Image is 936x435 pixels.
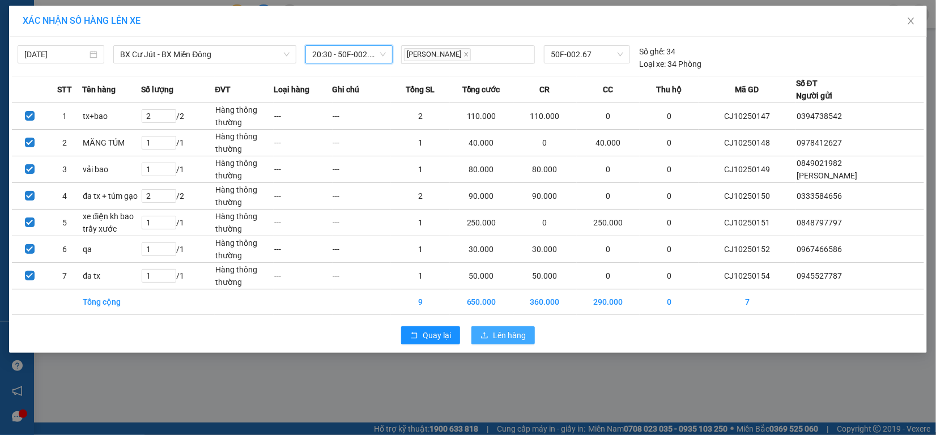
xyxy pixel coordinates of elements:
[82,156,141,183] td: vải bao
[215,236,274,263] td: Hàng thông thường
[640,156,699,183] td: 0
[639,58,666,70] span: Loại xe:
[333,210,392,236] td: ---
[333,263,392,289] td: ---
[57,83,72,96] span: STT
[47,210,82,236] td: 5
[640,130,699,156] td: 0
[274,103,333,130] td: ---
[639,45,675,58] div: 34
[735,83,759,96] span: Mã GD
[391,210,450,236] td: 1
[797,138,842,147] span: 0978412627
[699,289,796,315] td: 7
[312,46,385,63] span: 20:30 - 50F-002.67
[215,130,274,156] td: Hàng thông thường
[797,159,842,168] span: 0849021982
[333,236,392,263] td: ---
[797,112,842,121] span: 0394738542
[215,210,274,236] td: Hàng thông thường
[796,77,832,102] div: Số ĐT Người gửi
[141,263,215,289] td: / 1
[274,236,333,263] td: ---
[141,183,215,210] td: / 2
[699,130,796,156] td: CJ10250148
[450,156,513,183] td: 80.000
[47,263,82,289] td: 7
[471,326,535,344] button: uploadLên hàng
[401,326,460,344] button: rollbackQuay lại
[577,130,640,156] td: 40.000
[797,171,857,180] span: [PERSON_NAME]
[577,236,640,263] td: 0
[215,183,274,210] td: Hàng thông thường
[640,263,699,289] td: 0
[603,83,613,96] span: CC
[450,289,513,315] td: 650.000
[463,52,469,57] span: close
[797,245,842,254] span: 0967466586
[391,289,450,315] td: 9
[410,331,418,340] span: rollback
[577,103,640,130] td: 0
[699,156,796,183] td: CJ10250149
[82,183,141,210] td: đa tx + túm gạo
[120,46,290,63] span: BX Cư Jút - BX Miền Đông
[423,329,451,342] span: Quay lại
[47,183,82,210] td: 4
[577,263,640,289] td: 0
[215,83,231,96] span: ĐVT
[450,103,513,130] td: 110.000
[391,236,450,263] td: 1
[82,236,141,263] td: qa
[274,156,333,183] td: ---
[333,156,392,183] td: ---
[333,83,360,96] span: Ghi chú
[274,130,333,156] td: ---
[82,289,141,315] td: Tổng cộng
[141,210,215,236] td: / 1
[640,210,699,236] td: 0
[141,103,215,130] td: / 2
[640,236,699,263] td: 0
[215,103,274,130] td: Hàng thông thường
[699,236,796,263] td: CJ10250152
[699,103,796,130] td: CJ10250147
[656,83,682,96] span: Thu hộ
[141,83,173,96] span: Số lượng
[640,103,699,130] td: 0
[513,103,577,130] td: 110.000
[450,210,513,236] td: 250.000
[82,103,141,130] td: tx+bao
[513,289,577,315] td: 360.000
[577,183,640,210] td: 0
[907,16,916,25] span: close
[640,289,699,315] td: 0
[450,183,513,210] td: 90.000
[23,15,141,26] span: XÁC NHẬN SỐ HÀNG LÊN XE
[24,48,87,61] input: 15/10/2025
[391,183,450,210] td: 2
[480,331,488,340] span: upload
[797,271,842,280] span: 0945527787
[333,103,392,130] td: ---
[82,263,141,289] td: đa tx
[404,48,471,61] span: [PERSON_NAME]
[47,103,82,130] td: 1
[513,210,577,236] td: 0
[82,210,141,236] td: xe điện kh bao trầy xước
[699,263,796,289] td: CJ10250154
[141,156,215,183] td: / 1
[551,46,623,63] span: 50F-002.67
[639,58,701,70] div: 34 Phòng
[47,236,82,263] td: 6
[450,130,513,156] td: 40.000
[82,130,141,156] td: MĂNG TÚM
[577,289,640,315] td: 290.000
[539,83,550,96] span: CR
[215,156,274,183] td: Hàng thông thường
[797,191,842,201] span: 0333584656
[493,329,526,342] span: Lên hàng
[699,210,796,236] td: CJ10250151
[391,130,450,156] td: 1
